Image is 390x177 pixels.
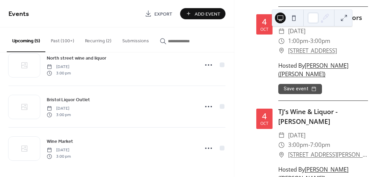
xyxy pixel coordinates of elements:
[288,131,305,140] span: [DATE]
[47,55,106,62] span: North street wine and liquor
[195,10,220,18] span: Add Event
[47,153,71,159] span: 3:00 pm
[47,70,71,76] span: 3:00 pm
[288,140,308,150] span: 3:00pm
[278,140,285,150] div: ​
[80,27,117,51] button: Recurring (2)
[180,8,225,19] button: Add Event
[47,54,106,62] a: North street wine and liquor
[47,137,73,145] a: Wine Market
[47,64,71,70] span: [DATE]
[8,7,29,21] span: Events
[154,10,172,18] span: Export
[117,27,154,51] button: Submissions
[278,84,322,94] button: Save event
[7,27,45,52] button: Upcoming (5)
[47,96,90,104] a: Bristol Liquor Outlet
[278,36,285,46] div: ​
[308,36,310,46] span: -
[278,62,348,78] a: [PERSON_NAME] ([PERSON_NAME])
[288,150,368,160] a: [STREET_ADDRESS][PERSON_NAME]
[278,107,368,127] div: TJ’s Wine & Liquor - [PERSON_NAME]
[140,8,177,19] a: Export
[310,140,330,150] span: 7:00pm
[278,61,368,78] div: Hosted By
[47,106,71,112] span: [DATE]
[288,36,308,46] span: 1:00pm
[262,112,267,120] div: 4
[278,26,285,36] div: ​
[260,27,268,31] div: Oct
[288,26,305,36] span: [DATE]
[310,36,330,46] span: 3:00pm
[45,27,80,51] button: Past (100+)
[47,112,71,118] span: 3:00 pm
[278,131,285,140] div: ​
[308,140,310,150] span: -
[278,150,285,160] div: ​
[47,96,90,104] span: Bristol Liquor Outlet
[47,147,71,153] span: [DATE]
[262,18,267,26] div: 4
[288,46,337,56] a: [STREET_ADDRESS]
[260,121,268,126] div: Oct
[278,46,285,56] div: ​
